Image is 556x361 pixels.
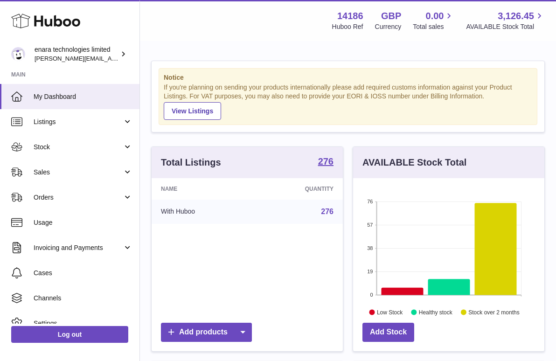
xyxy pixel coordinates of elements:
th: Name [152,178,252,200]
strong: GBP [381,10,401,22]
h3: AVAILABLE Stock Total [362,156,466,169]
a: 3,126.45 AVAILABLE Stock Total [466,10,545,31]
a: View Listings [164,102,221,120]
text: Healthy stock [419,309,453,315]
span: Orders [34,193,123,202]
span: AVAILABLE Stock Total [466,22,545,31]
text: 0 [370,292,373,298]
span: Channels [34,294,132,303]
text: Low Stock [377,309,403,315]
span: Listings [34,118,123,126]
span: Total sales [413,22,454,31]
strong: Notice [164,73,532,82]
td: With Huboo [152,200,252,224]
a: Add products [161,323,252,342]
span: Sales [34,168,123,177]
div: Huboo Ref [332,22,363,31]
span: 0.00 [426,10,444,22]
a: Add Stock [362,323,414,342]
a: 0.00 Total sales [413,10,454,31]
img: Dee@enara.co [11,47,25,61]
text: 19 [367,269,373,274]
text: 38 [367,245,373,251]
span: Usage [34,218,132,227]
span: Invoicing and Payments [34,243,123,252]
text: Stock over 2 months [468,309,519,315]
span: [PERSON_NAME][EMAIL_ADDRESS][DOMAIN_NAME] [35,55,187,62]
a: 276 [318,157,334,168]
strong: 14186 [337,10,363,22]
text: 76 [367,199,373,204]
div: Currency [375,22,402,31]
div: enara technologies limited [35,45,118,63]
span: My Dashboard [34,92,132,101]
span: 3,126.45 [498,10,534,22]
span: Stock [34,143,123,152]
text: 57 [367,222,373,228]
a: 276 [321,208,334,215]
span: Settings [34,319,132,328]
span: Cases [34,269,132,278]
a: Log out [11,326,128,343]
th: Quantity [252,178,343,200]
strong: 276 [318,157,334,166]
h3: Total Listings [161,156,221,169]
div: If you're planning on sending your products internationally please add required customs informati... [164,83,532,119]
